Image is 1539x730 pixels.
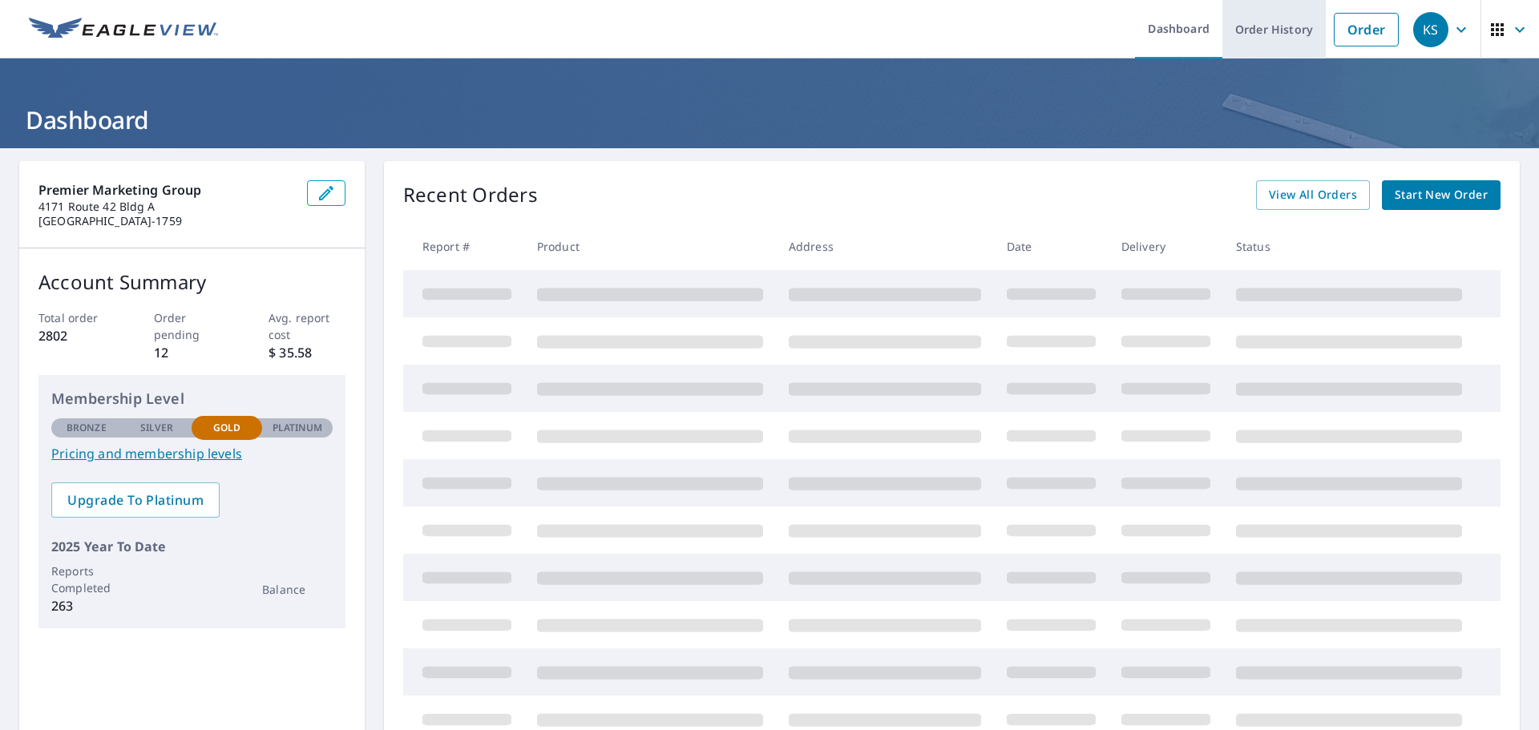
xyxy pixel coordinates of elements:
[51,388,333,409] p: Membership Level
[1382,180,1501,210] a: Start New Order
[67,421,107,435] p: Bronze
[51,563,122,596] p: Reports Completed
[1109,223,1223,270] th: Delivery
[403,223,524,270] th: Report #
[273,421,323,435] p: Platinum
[38,268,345,296] p: Account Summary
[51,444,333,463] a: Pricing and membership levels
[38,200,294,214] p: 4171 Route 42 Bldg A
[1223,223,1475,270] th: Status
[51,537,333,556] p: 2025 Year To Date
[776,223,994,270] th: Address
[994,223,1109,270] th: Date
[19,103,1520,136] h1: Dashboard
[38,326,115,345] p: 2802
[1395,185,1488,205] span: Start New Order
[51,596,122,615] p: 263
[38,309,115,326] p: Total order
[262,581,333,598] p: Balance
[51,482,220,518] a: Upgrade To Platinum
[154,309,231,343] p: Order pending
[154,343,231,362] p: 12
[269,343,345,362] p: $ 35.58
[1256,180,1370,210] a: View All Orders
[38,214,294,228] p: [GEOGRAPHIC_DATA]-1759
[213,421,240,435] p: Gold
[1269,185,1357,205] span: View All Orders
[403,180,538,210] p: Recent Orders
[29,18,218,42] img: EV Logo
[1413,12,1448,47] div: KS
[140,421,174,435] p: Silver
[1334,13,1399,46] a: Order
[38,180,294,200] p: Premier Marketing Group
[64,491,207,509] span: Upgrade To Platinum
[524,223,776,270] th: Product
[269,309,345,343] p: Avg. report cost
